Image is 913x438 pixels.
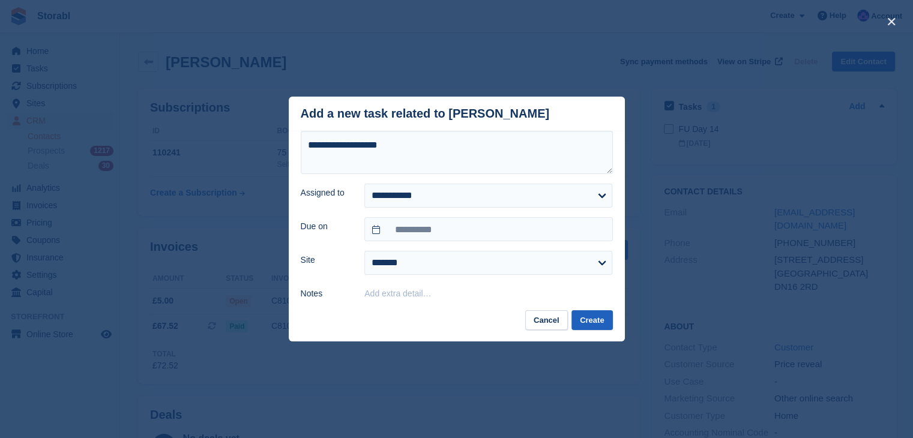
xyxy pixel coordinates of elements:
[364,289,431,298] button: Add extra detail…
[571,310,612,330] button: Create
[301,187,351,199] label: Assigned to
[301,220,351,233] label: Due on
[882,12,901,31] button: close
[301,107,550,121] div: Add a new task related to [PERSON_NAME]
[525,310,568,330] button: Cancel
[301,287,351,300] label: Notes
[301,254,351,266] label: Site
